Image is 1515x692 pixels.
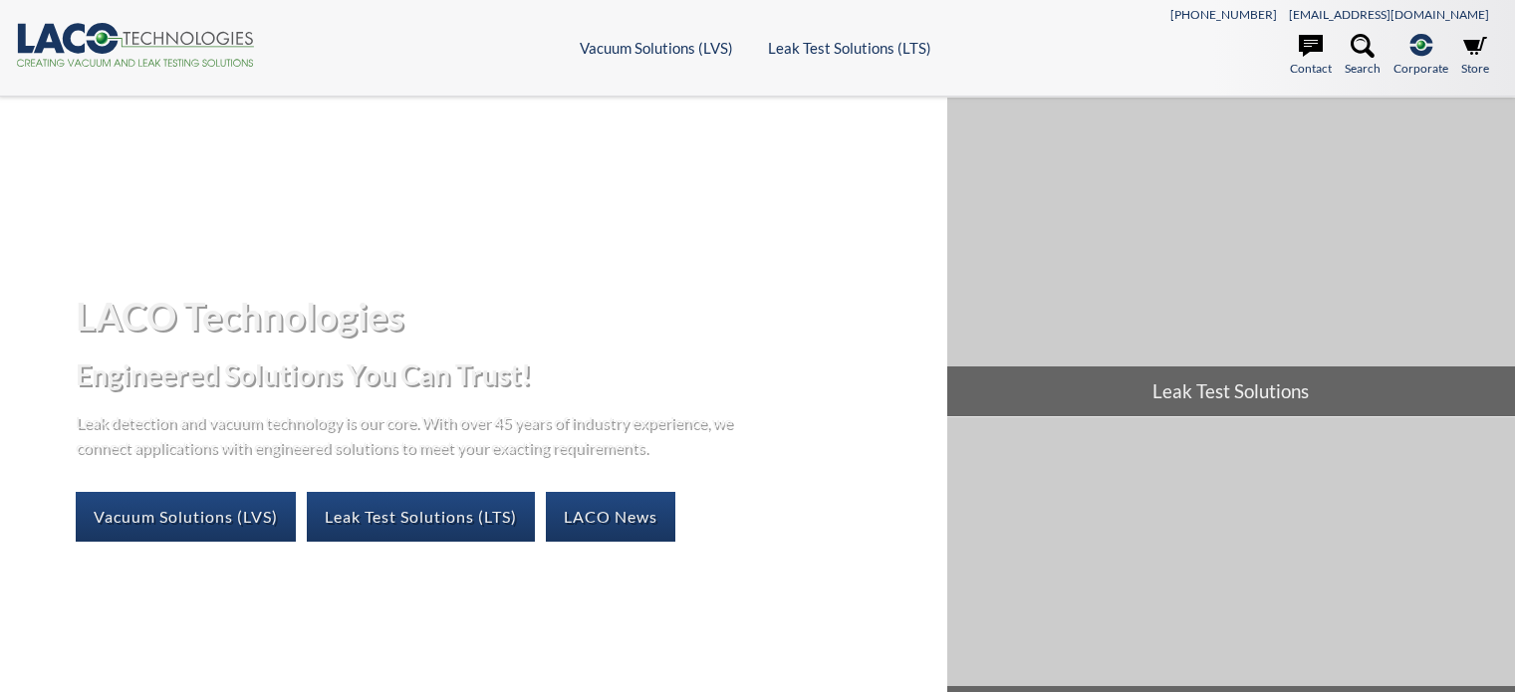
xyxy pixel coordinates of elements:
[1170,7,1277,22] a: [PHONE_NUMBER]
[307,492,535,542] a: Leak Test Solutions (LTS)
[768,39,931,57] a: Leak Test Solutions (LTS)
[1461,34,1489,78] a: Store
[1290,34,1332,78] a: Contact
[580,39,733,57] a: Vacuum Solutions (LVS)
[1393,59,1448,78] span: Corporate
[76,356,931,393] h2: Engineered Solutions You Can Trust!
[947,366,1515,416] span: Leak Test Solutions
[76,492,296,542] a: Vacuum Solutions (LVS)
[546,492,675,542] a: LACO News
[76,292,931,341] h1: LACO Technologies
[76,409,743,460] p: Leak detection and vacuum technology is our core. With over 45 years of industry experience, we c...
[1289,7,1489,22] a: [EMAIL_ADDRESS][DOMAIN_NAME]
[947,98,1515,416] a: Leak Test Solutions
[1345,34,1381,78] a: Search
